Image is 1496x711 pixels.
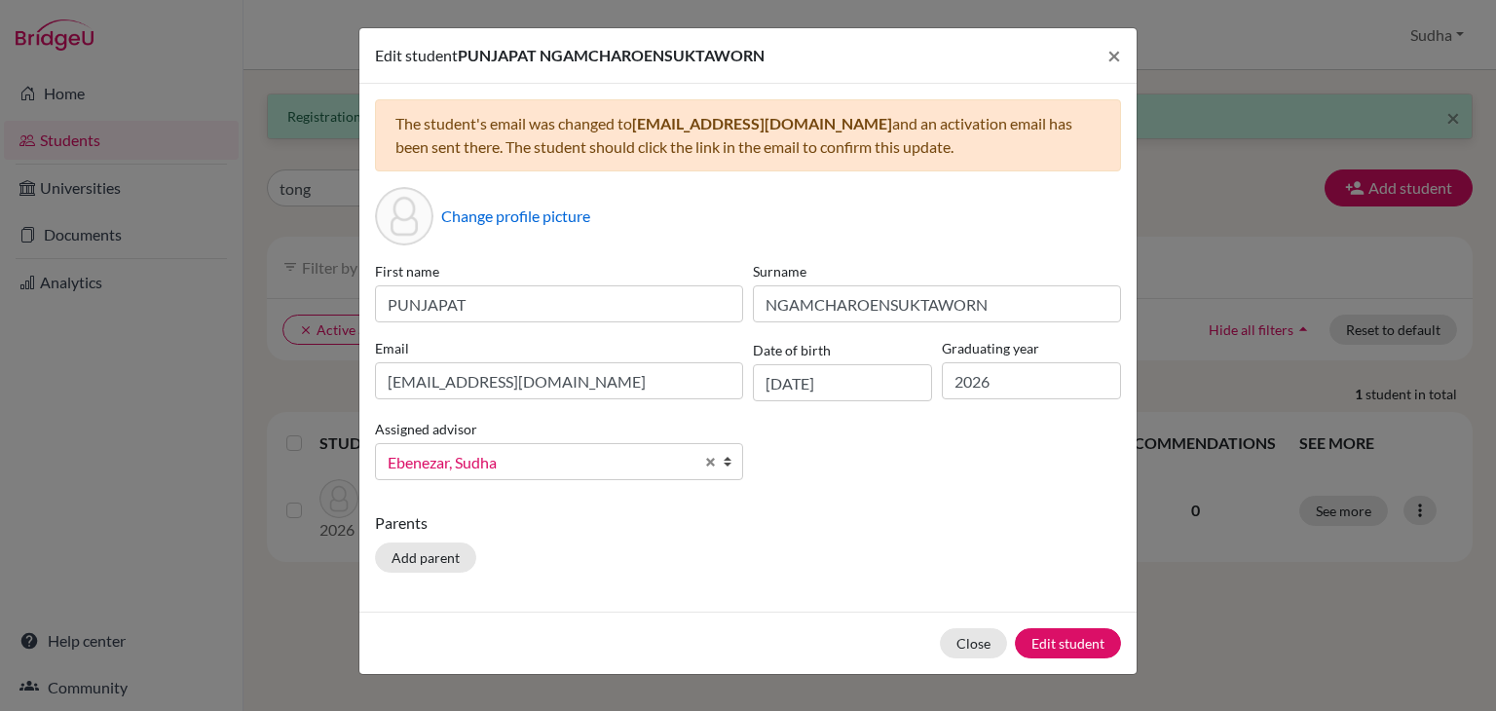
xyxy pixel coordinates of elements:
span: × [1107,41,1121,69]
label: Date of birth [753,340,831,360]
span: [EMAIL_ADDRESS][DOMAIN_NAME] [632,114,892,132]
button: Edit student [1015,628,1121,658]
label: Surname [753,261,1121,281]
span: Edit student [375,46,458,64]
span: PUNJAPAT NGAMCHAROENSUKTAWORN [458,46,765,64]
label: Graduating year [942,338,1121,358]
span: Ebenezar, Sudha [388,450,693,475]
p: Parents [375,511,1121,535]
div: Profile picture [375,187,433,245]
button: Close [940,628,1007,658]
label: First name [375,261,743,281]
button: Add parent [375,543,476,573]
input: dd/mm/yyyy [753,364,932,401]
button: Close [1092,28,1137,83]
div: The student's email was changed to and an activation email has been sent there. The student shoul... [375,99,1121,171]
label: Email [375,338,743,358]
label: Assigned advisor [375,419,477,439]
